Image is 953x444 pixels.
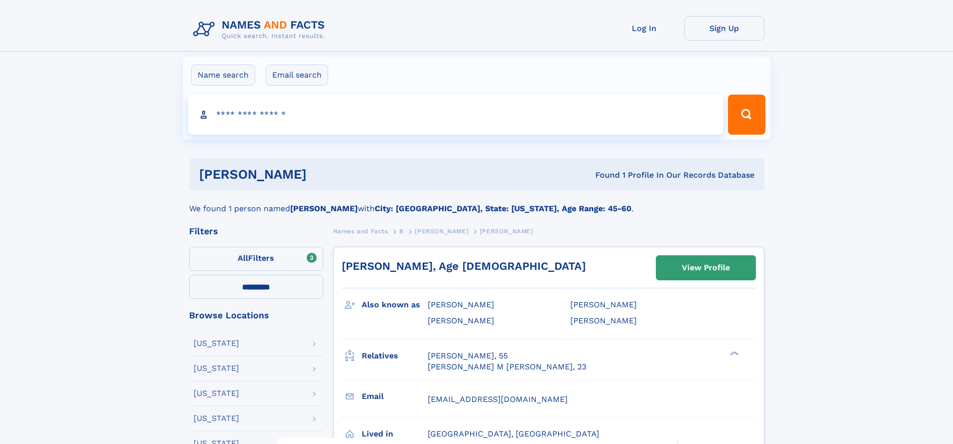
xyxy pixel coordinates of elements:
[266,65,328,86] label: Email search
[682,256,730,279] div: View Profile
[415,225,468,237] a: [PERSON_NAME]
[728,95,765,135] button: Search Button
[362,425,428,442] h3: Lived in
[188,95,724,135] input: search input
[727,350,739,356] div: ❯
[189,311,323,320] div: Browse Locations
[290,204,358,213] b: [PERSON_NAME]
[362,347,428,364] h3: Relatives
[199,168,451,181] h1: [PERSON_NAME]
[570,300,637,309] span: [PERSON_NAME]
[362,388,428,405] h3: Email
[375,204,631,213] b: City: [GEOGRAPHIC_DATA], State: [US_STATE], Age Range: 45-60
[428,429,599,438] span: [GEOGRAPHIC_DATA], [GEOGRAPHIC_DATA]
[194,414,239,422] div: [US_STATE]
[191,65,255,86] label: Name search
[428,350,508,361] a: [PERSON_NAME], 55
[428,316,494,325] span: [PERSON_NAME]
[656,256,755,280] a: View Profile
[399,225,404,237] a: B
[342,260,586,272] a: [PERSON_NAME], Age [DEMOGRAPHIC_DATA]
[194,389,239,397] div: [US_STATE]
[189,247,323,271] label: Filters
[684,16,764,41] a: Sign Up
[333,225,388,237] a: Names and Facts
[451,170,754,181] div: Found 1 Profile In Our Records Database
[399,228,404,235] span: B
[362,296,428,313] h3: Also known as
[189,191,764,215] div: We found 1 person named with .
[480,228,533,235] span: [PERSON_NAME]
[570,316,637,325] span: [PERSON_NAME]
[415,228,468,235] span: [PERSON_NAME]
[428,300,494,309] span: [PERSON_NAME]
[428,394,568,404] span: [EMAIL_ADDRESS][DOMAIN_NAME]
[238,253,248,263] span: All
[189,16,333,43] img: Logo Names and Facts
[428,361,586,372] a: [PERSON_NAME] M [PERSON_NAME], 23
[194,364,239,372] div: [US_STATE]
[189,227,323,236] div: Filters
[194,339,239,347] div: [US_STATE]
[604,16,684,41] a: Log In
